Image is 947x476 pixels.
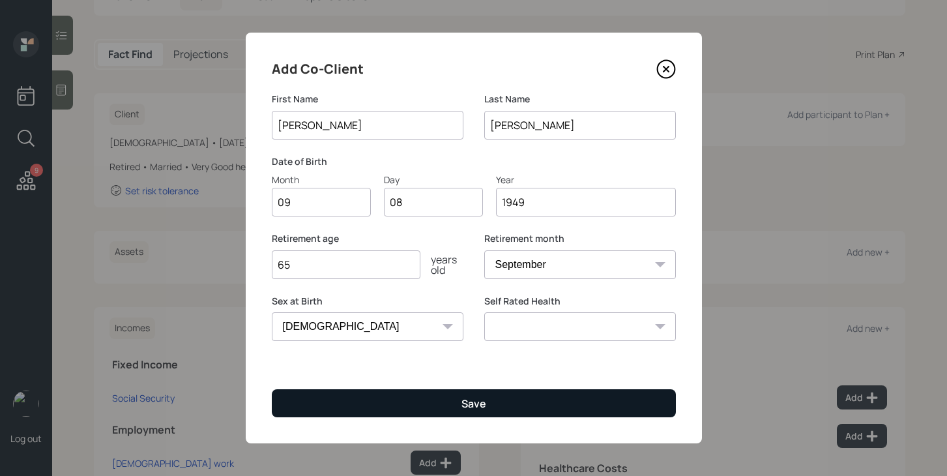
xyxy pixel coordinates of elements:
div: Month [272,173,371,186]
div: Day [384,173,483,186]
input: Month [272,188,371,216]
input: Year [496,188,676,216]
div: years old [420,254,463,275]
div: Save [461,396,486,411]
label: Date of Birth [272,155,676,168]
label: Retirement month [484,232,676,245]
label: Self Rated Health [484,295,676,308]
label: Retirement age [272,232,463,245]
label: Sex at Birth [272,295,463,308]
button: Save [272,389,676,417]
label: First Name [272,93,463,106]
h4: Add Co-Client [272,59,364,80]
div: Year [496,173,676,186]
input: Day [384,188,483,216]
label: Last Name [484,93,676,106]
